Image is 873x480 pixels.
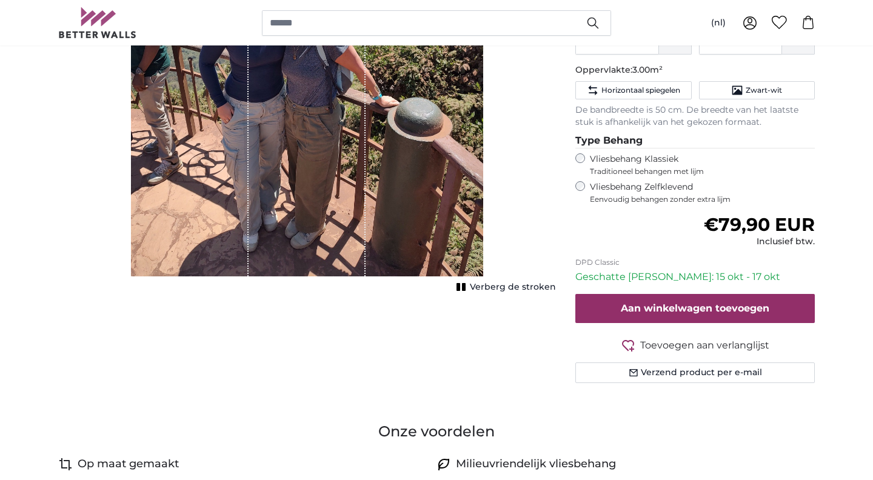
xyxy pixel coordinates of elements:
h4: Milieuvriendelijk vliesbehang [456,456,616,473]
h3: Onze voordelen [58,422,815,441]
button: Aan winkelwagen toevoegen [575,294,815,323]
button: Toevoegen aan verlanglijst [575,338,815,353]
img: Betterwalls [58,7,137,38]
span: Traditioneel behangen met lijm [590,167,792,176]
p: Oppervlakte: [575,64,815,76]
span: Eenvoudig behangen zonder extra lijm [590,195,815,204]
span: Zwart-wit [746,85,782,95]
span: 3.00m² [632,64,663,75]
button: Verberg de stroken [453,279,556,296]
p: DPD Classic [575,258,815,267]
div: Inclusief btw. [704,236,815,248]
p: Geschatte [PERSON_NAME]: 15 okt - 17 okt [575,270,815,284]
h4: Op maat gemaakt [78,456,179,473]
span: Horizontaal spiegelen [601,85,680,95]
span: Verberg de stroken [470,281,556,293]
span: €79,90 EUR [704,213,815,236]
p: De bandbreedte is 50 cm. De breedte van het laatste stuk is afhankelijk van het gekozen formaat. [575,104,815,128]
legend: Type Behang [575,133,815,148]
span: Aan winkelwagen toevoegen [621,302,769,314]
button: Verzend product per e-mail [575,362,815,383]
label: Vliesbehang Klassiek [590,153,792,176]
span: Toevoegen aan verlanglijst [640,338,769,353]
label: Vliesbehang Zelfklevend [590,181,815,204]
button: (nl) [701,12,735,34]
button: Zwart-wit [699,81,815,99]
button: Horizontaal spiegelen [575,81,691,99]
